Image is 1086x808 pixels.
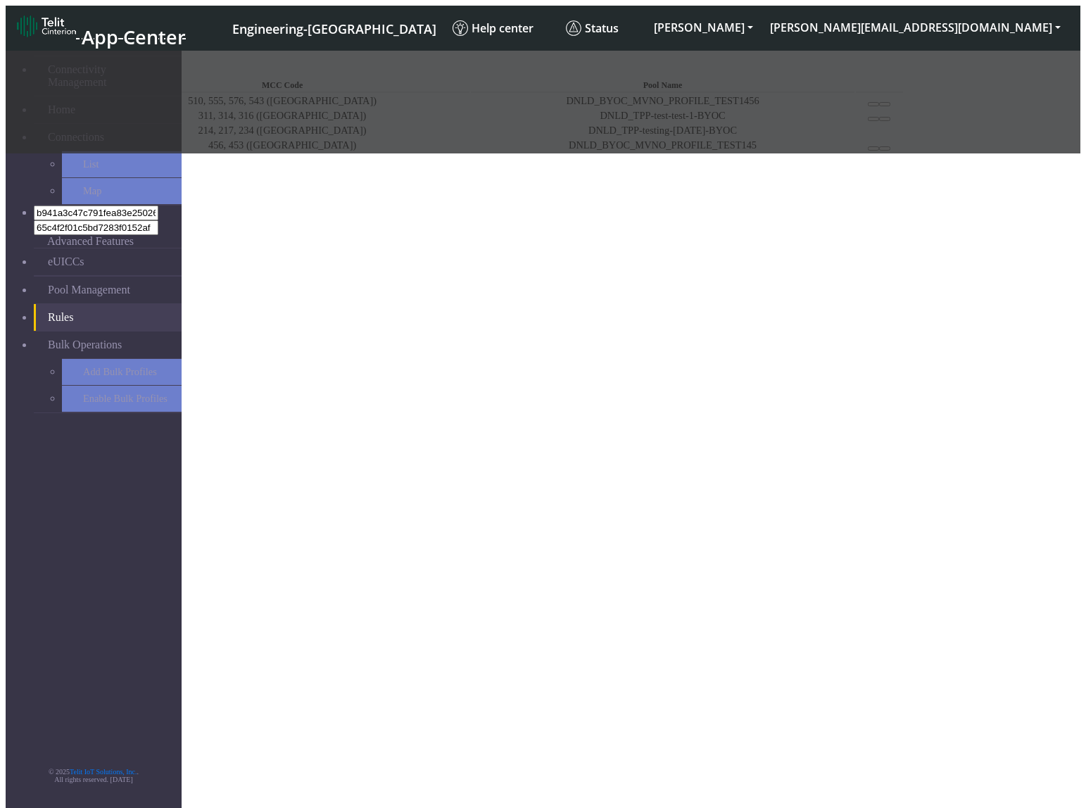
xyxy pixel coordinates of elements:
[453,20,533,36] span: Help center
[17,15,76,37] img: logo-telit-cinterion-gw-new.png
[566,20,619,36] span: Status
[17,11,184,45] a: App Center
[566,20,581,36] img: status.svg
[762,15,1069,40] button: [PERSON_NAME][EMAIL_ADDRESS][DOMAIN_NAME]
[232,20,436,37] span: Engineering-[GEOGRAPHIC_DATA]
[453,20,468,36] img: knowledge.svg
[447,15,560,42] a: Help center
[560,15,645,42] a: Status
[232,15,436,41] a: Your current platform instance
[645,15,762,40] button: [PERSON_NAME]
[82,24,186,50] span: App Center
